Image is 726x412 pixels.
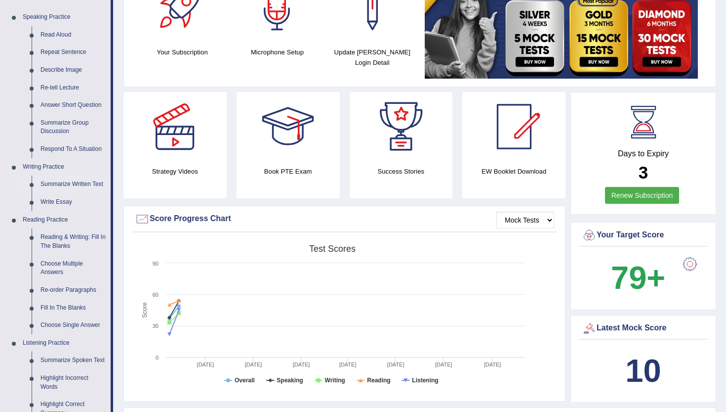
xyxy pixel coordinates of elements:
tspan: [DATE] [339,362,357,367]
text: 30 [153,323,159,329]
a: Speaking Practice [18,8,111,26]
h4: EW Booklet Download [462,166,565,177]
a: Repeat Sentence [36,44,111,61]
h4: Strategy Videos [123,166,227,177]
tspan: [DATE] [245,362,262,367]
tspan: Reading [367,377,390,384]
b: 79+ [611,260,665,296]
h4: Your Subscription [140,47,225,57]
a: Write Essay [36,193,111,211]
a: Re-order Paragraphs [36,281,111,299]
a: Summarize Group Discussion [36,114,111,140]
h4: Update [PERSON_NAME] Login Detail [330,47,415,68]
tspan: [DATE] [387,362,404,367]
a: Listening Practice [18,334,111,352]
a: Read Aloud [36,26,111,44]
a: Re-tell Lecture [36,79,111,97]
a: Renew Subscription [605,187,680,204]
h4: Days to Expiry [582,149,705,158]
b: 10 [625,353,661,389]
h4: Microphone Setup [235,47,320,57]
text: 0 [156,355,159,361]
div: Your Target Score [582,228,705,243]
text: 90 [153,261,159,267]
tspan: Score [141,302,148,318]
text: 60 [153,292,159,298]
a: Summarize Written Text [36,176,111,193]
tspan: [DATE] [293,362,310,367]
tspan: Overall [235,377,255,384]
a: Choose Single Answer [36,317,111,334]
a: Answer Short Question [36,96,111,114]
a: Describe Image [36,61,111,79]
a: Respond To A Situation [36,140,111,158]
a: Highlight Incorrect Words [36,369,111,396]
a: Reading Practice [18,211,111,229]
a: Reading & Writing: Fill In The Blanks [36,229,111,255]
tspan: Test scores [309,244,356,254]
tspan: [DATE] [435,362,452,367]
a: Writing Practice [18,158,111,176]
b: 3 [639,163,648,182]
a: Fill In The Blanks [36,299,111,317]
tspan: [DATE] [484,362,501,367]
div: Latest Mock Score [582,321,705,336]
tspan: Writing [325,377,345,384]
a: Choose Multiple Answers [36,255,111,281]
h4: Success Stories [350,166,453,177]
tspan: Speaking [277,377,303,384]
tspan: [DATE] [197,362,214,367]
tspan: Listening [412,377,438,384]
h4: Book PTE Exam [237,166,340,177]
a: Summarize Spoken Text [36,352,111,369]
div: Score Progress Chart [135,212,554,227]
